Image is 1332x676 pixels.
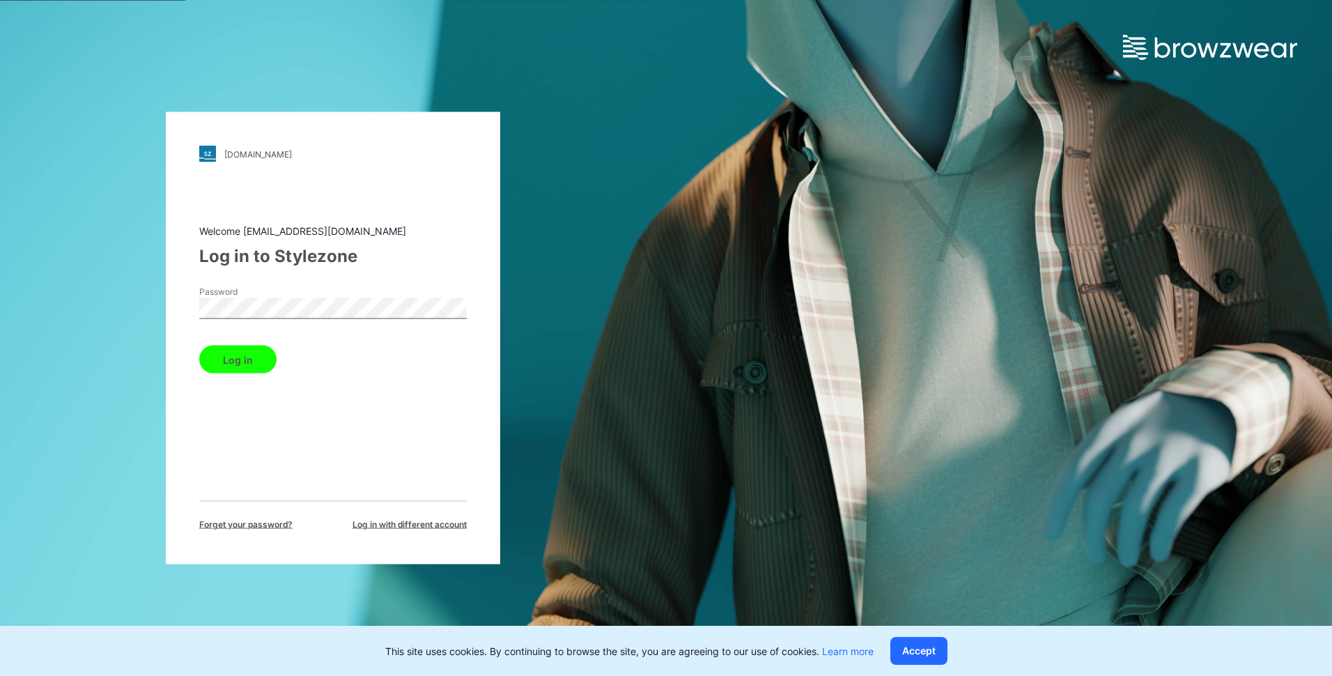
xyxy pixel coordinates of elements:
img: browzwear-logo.e42bd6dac1945053ebaf764b6aa21510.svg [1123,35,1297,60]
button: Log in [199,346,277,374]
a: Learn more [822,645,874,657]
div: [DOMAIN_NAME] [224,148,292,159]
a: [DOMAIN_NAME] [199,146,467,162]
img: stylezone-logo.562084cfcfab977791bfbf7441f1a819.svg [199,146,216,162]
div: Log in to Stylezone [199,244,467,269]
label: Password [199,286,297,298]
div: Welcome [EMAIL_ADDRESS][DOMAIN_NAME] [199,224,467,238]
p: This site uses cookies. By continuing to browse the site, you are agreeing to our use of cookies. [385,644,874,659]
span: Forget your password? [199,518,293,531]
span: Log in with different account [353,518,467,531]
button: Accept [890,637,947,665]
